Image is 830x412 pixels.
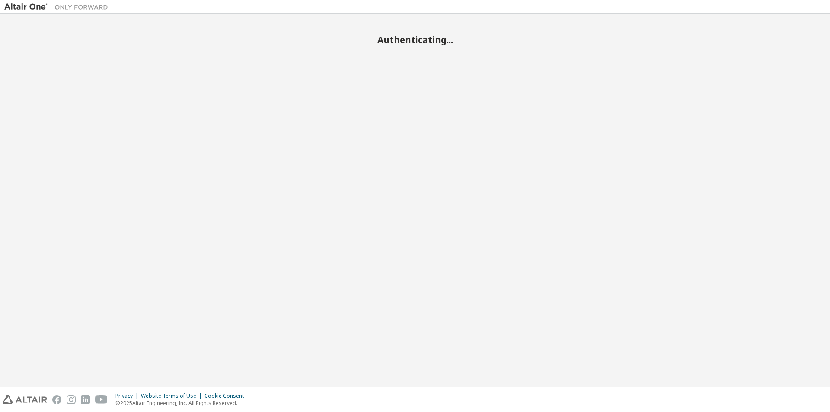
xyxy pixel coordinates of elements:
[67,395,76,404] img: instagram.svg
[141,393,204,399] div: Website Terms of Use
[81,395,90,404] img: linkedin.svg
[4,3,112,11] img: Altair One
[115,393,141,399] div: Privacy
[95,395,108,404] img: youtube.svg
[3,395,47,404] img: altair_logo.svg
[204,393,249,399] div: Cookie Consent
[4,34,826,45] h2: Authenticating...
[115,399,249,407] p: © 2025 Altair Engineering, Inc. All Rights Reserved.
[52,395,61,404] img: facebook.svg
